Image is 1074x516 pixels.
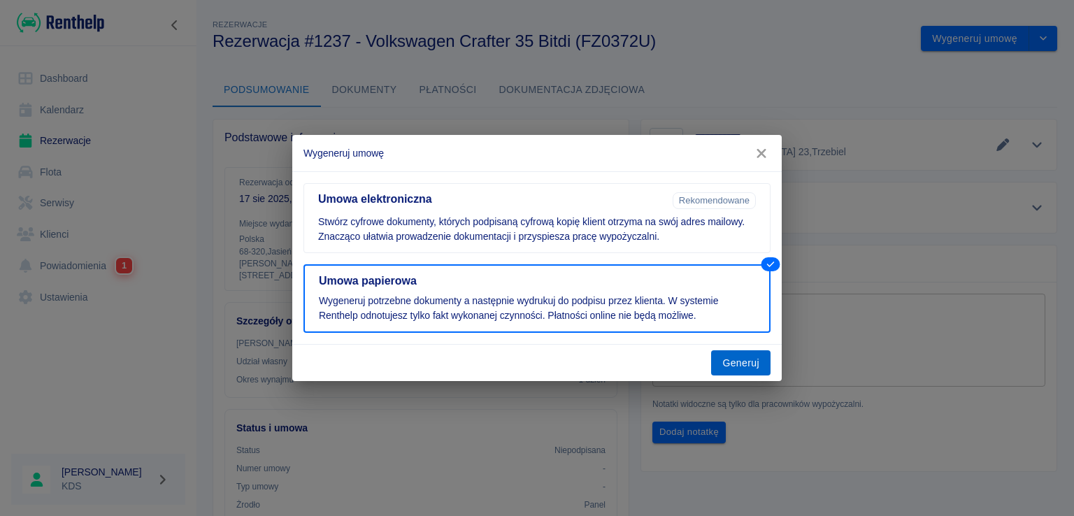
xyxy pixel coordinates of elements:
span: Rekomendowane [673,195,755,206]
button: Generuj [711,350,771,376]
h5: Umowa elektroniczna [318,192,667,206]
h5: Umowa papierowa [319,274,755,288]
p: Stwórz cyfrowe dokumenty, których podpisaną cyfrową kopię klient otrzyma na swój adres mailowy. Z... [318,215,756,244]
h2: Wygeneruj umowę [292,135,782,171]
button: Umowa papierowaWygeneruj potrzebne dokumenty a następnie wydrukuj do podpisu przez klienta. W sys... [303,264,771,333]
button: Umowa elektronicznaRekomendowaneStwórz cyfrowe dokumenty, których podpisaną cyfrową kopię klient ... [303,183,771,253]
p: Wygeneruj potrzebne dokumenty a następnie wydrukuj do podpisu przez klienta. W systemie Renthelp ... [319,294,755,323]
